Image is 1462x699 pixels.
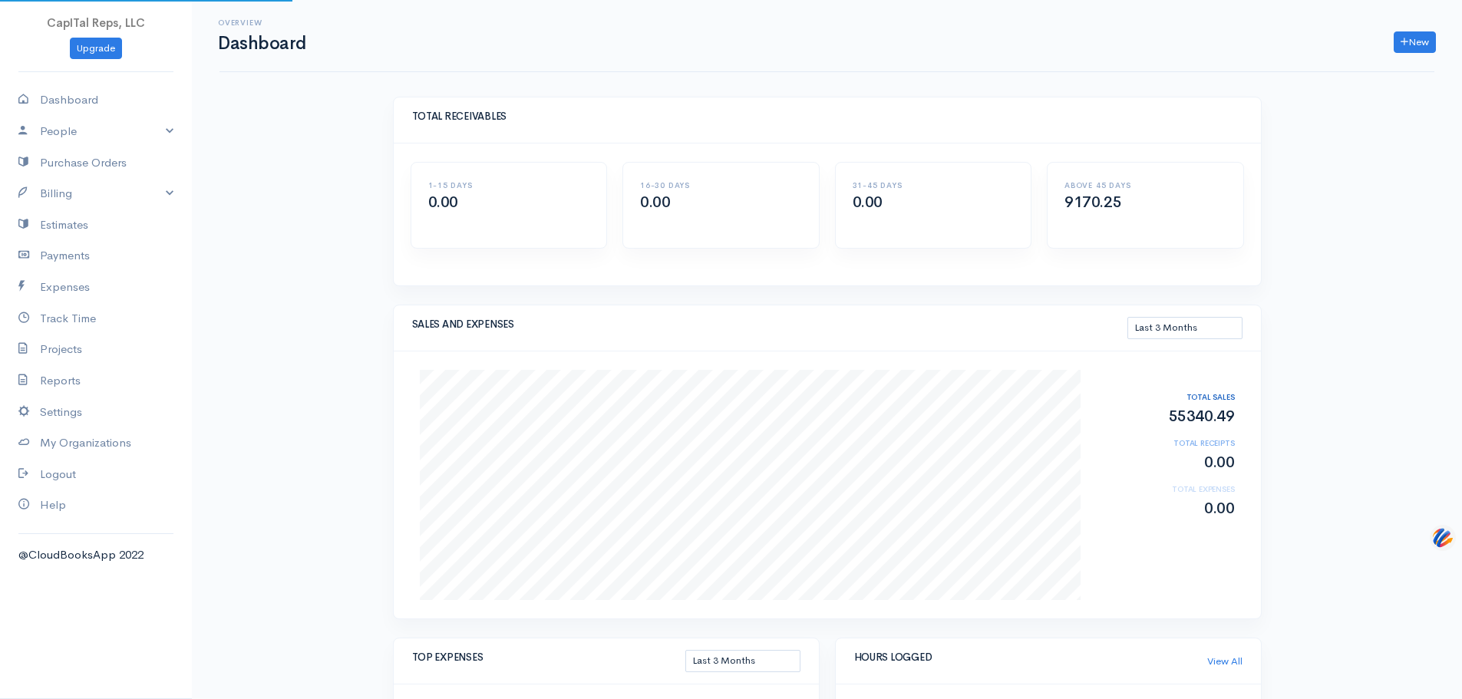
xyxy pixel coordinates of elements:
[412,319,1127,330] h5: SALES AND EXPENSES
[1111,393,1234,401] h6: TOTAL SALES
[1064,181,1226,190] h6: ABOVE 45 DAYS
[1111,439,1234,447] h6: TOTAL RECEIPTS
[18,546,173,564] div: @CloudBooksApp 2022
[70,38,122,60] a: Upgrade
[640,193,670,212] span: 0.00
[1111,408,1234,425] h2: 55340.49
[1430,523,1456,552] img: svg+xml;base64,PHN2ZyB3aWR0aD0iNDQiIGhlaWdodD0iNDQiIHZpZXdCb3g9IjAgMCA0NCA0NCIgZmlsbD0ibm9uZSIgeG...
[412,652,685,663] h5: TOP EXPENSES
[853,181,1015,190] h6: 31-45 DAYS
[428,193,458,212] span: 0.00
[412,111,1243,122] h5: TOTAL RECEIVABLES
[1111,485,1234,493] h6: TOTAL EXPENSES
[1111,500,1234,517] h2: 0.00
[47,15,145,30] span: CapITal Reps, LLC
[218,34,306,53] h1: Dashboard
[1111,454,1234,471] h2: 0.00
[853,193,883,212] span: 0.00
[1064,193,1121,212] span: 9170.25
[218,18,306,27] h6: Overview
[1207,654,1243,669] a: View All
[854,652,1207,663] h5: HOURS LOGGED
[640,181,802,190] h6: 16-30 DAYS
[1394,31,1436,54] a: New
[428,181,590,190] h6: 1-15 DAYS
